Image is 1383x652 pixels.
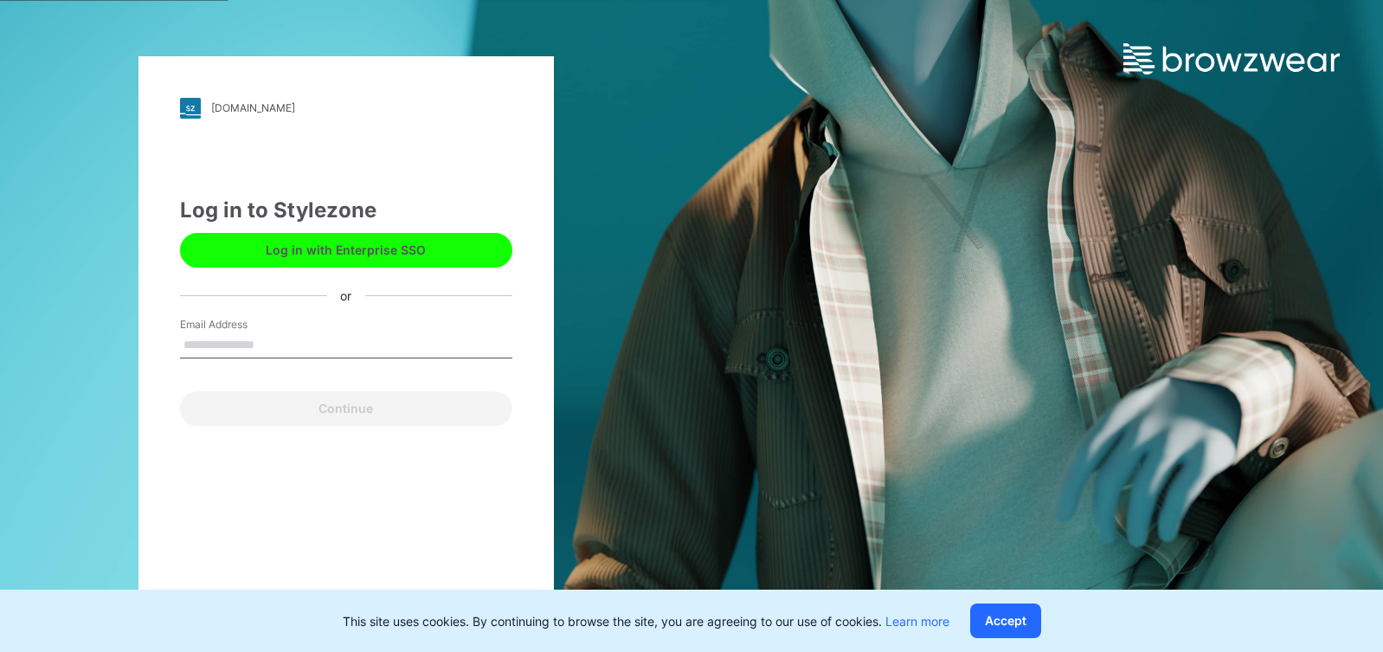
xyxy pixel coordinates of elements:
[326,287,365,305] div: or
[970,604,1041,638] button: Accept
[180,317,301,332] label: Email Address
[885,614,949,629] a: Learn more
[180,195,512,226] div: Log in to Stylezone
[180,98,512,119] a: [DOMAIN_NAME]
[180,233,512,268] button: Log in with Enterprise SSO
[1123,43,1340,74] img: browzwear-logo.e42bd6dac1945053ebaf764b6aa21510.svg
[180,98,201,119] img: stylezone-logo.562084cfcfab977791bfbf7441f1a819.svg
[211,101,295,114] div: [DOMAIN_NAME]
[343,612,949,630] p: This site uses cookies. By continuing to browse the site, you are agreeing to our use of cookies.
